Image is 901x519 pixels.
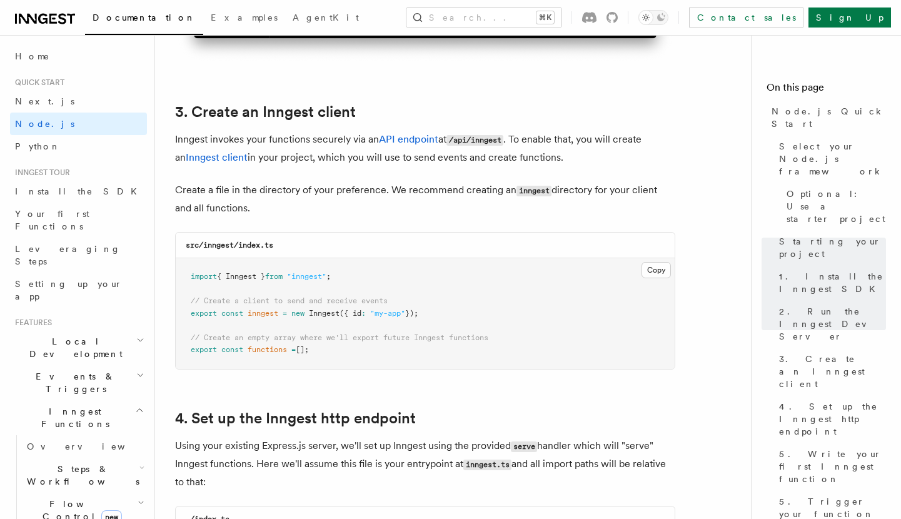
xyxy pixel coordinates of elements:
span: // Create a client to send and receive events [191,296,388,305]
span: 2. Run the Inngest Dev Server [779,305,886,343]
span: ; [326,272,331,281]
span: export [191,345,217,354]
span: = [291,345,296,354]
span: // Create an empty array where we'll export future Inngest functions [191,333,488,342]
span: Setting up your app [15,279,123,301]
a: Sign Up [808,8,891,28]
span: Next.js [15,96,74,106]
code: /api/inngest [446,135,503,146]
code: inngest [516,186,551,196]
span: 1. Install the Inngest SDK [779,270,886,295]
code: src/inngest/index.ts [186,241,273,249]
span: Select your Node.js framework [779,140,886,178]
span: AgentKit [293,13,359,23]
span: }); [405,309,418,318]
span: Inngest [309,309,340,318]
span: new [291,309,305,318]
span: : [361,309,366,318]
a: 3. Create an Inngest client [774,348,886,395]
code: inngest.ts [463,460,511,470]
a: Select your Node.js framework [774,135,886,183]
span: Install the SDK [15,186,144,196]
button: Events & Triggers [10,365,147,400]
a: Leveraging Steps [10,238,147,273]
span: Examples [211,13,278,23]
code: serve [511,441,537,452]
button: Search...⌘K [406,8,561,28]
span: Steps & Workflows [22,463,139,488]
span: = [283,309,287,318]
span: const [221,309,243,318]
p: Create a file in the directory of your preference. We recommend creating an directory for your cl... [175,181,675,217]
a: Optional: Use a starter project [782,183,886,230]
span: functions [248,345,287,354]
a: Next.js [10,90,147,113]
a: Contact sales [689,8,803,28]
span: []; [296,345,309,354]
span: Inngest Functions [10,405,135,430]
a: 5. Write your first Inngest function [774,443,886,490]
kbd: ⌘K [536,11,554,24]
span: { Inngest } [217,272,265,281]
span: Starting your project [779,235,886,260]
a: Install the SDK [10,180,147,203]
p: Inngest invokes your functions securely via an at . To enable that, you will create an in your pr... [175,131,675,166]
span: ({ id [340,309,361,318]
span: from [265,272,283,281]
span: Home [15,50,50,63]
span: Your first Functions [15,209,89,231]
span: Node.js Quick Start [772,105,886,130]
a: Home [10,45,147,68]
span: 4. Set up the Inngest http endpoint [779,400,886,438]
span: Optional: Use a starter project [787,188,886,225]
span: Inngest tour [10,168,70,178]
a: Examples [203,4,285,34]
span: Quick start [10,78,64,88]
span: Local Development [10,335,136,360]
a: Node.js [10,113,147,135]
span: Overview [27,441,156,451]
a: 4. Set up the Inngest http endpoint [175,410,416,427]
span: Node.js [15,119,74,129]
span: Python [15,141,61,151]
h4: On this page [767,80,886,100]
span: Documentation [93,13,196,23]
span: inngest [248,309,278,318]
span: export [191,309,217,318]
a: Node.js Quick Start [767,100,886,135]
button: Toggle dark mode [638,10,668,25]
span: 3. Create an Inngest client [779,353,886,390]
a: API endpoint [379,133,438,145]
a: Setting up your app [10,273,147,308]
a: 4. Set up the Inngest http endpoint [774,395,886,443]
span: "inngest" [287,272,326,281]
span: Events & Triggers [10,370,136,395]
a: 1. Install the Inngest SDK [774,265,886,300]
span: Leveraging Steps [15,244,121,266]
a: AgentKit [285,4,366,34]
a: Documentation [85,4,203,35]
span: "my-app" [370,309,405,318]
span: const [221,345,243,354]
button: Copy [642,262,671,278]
span: Features [10,318,52,328]
a: 2. Run the Inngest Dev Server [774,300,886,348]
a: Overview [22,435,147,458]
a: Inngest client [186,151,248,163]
a: Starting your project [774,230,886,265]
p: Using your existing Express.js server, we'll set up Inngest using the provided handler which will... [175,437,675,491]
span: 5. Write your first Inngest function [779,448,886,485]
button: Local Development [10,330,147,365]
a: Your first Functions [10,203,147,238]
button: Inngest Functions [10,400,147,435]
a: Python [10,135,147,158]
a: 3. Create an Inngest client [175,103,356,121]
button: Steps & Workflows [22,458,147,493]
span: import [191,272,217,281]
